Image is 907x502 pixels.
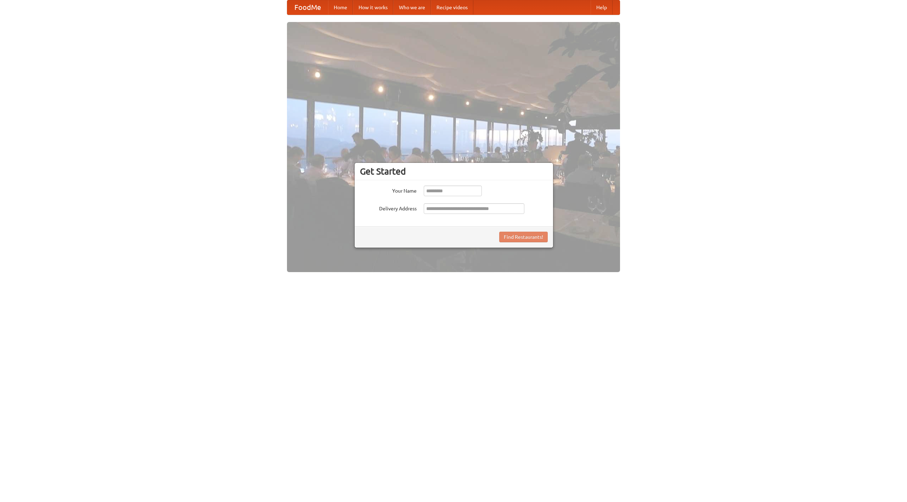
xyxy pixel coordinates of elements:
a: Help [591,0,613,15]
a: How it works [353,0,393,15]
a: Who we are [393,0,431,15]
button: Find Restaurants! [499,232,548,242]
label: Delivery Address [360,203,417,212]
a: Home [328,0,353,15]
a: FoodMe [287,0,328,15]
h3: Get Started [360,166,548,177]
a: Recipe videos [431,0,473,15]
label: Your Name [360,186,417,194]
